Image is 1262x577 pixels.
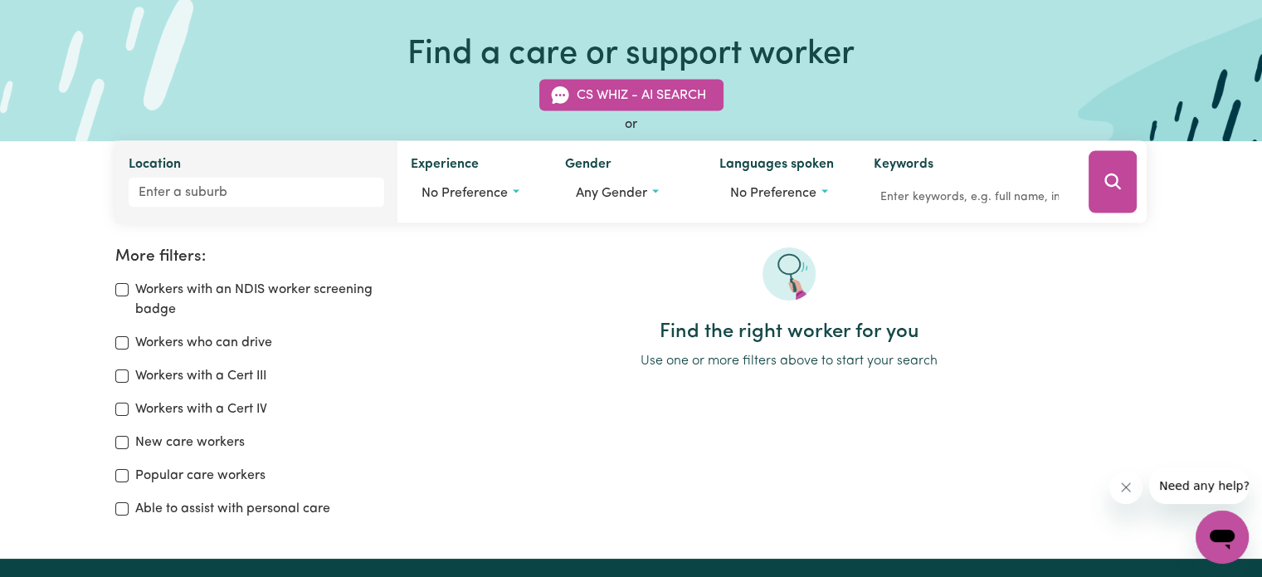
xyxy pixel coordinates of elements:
[115,115,1147,134] div: or
[135,433,245,452] label: New care workers
[1089,151,1137,213] button: Search
[10,12,100,25] span: Need any help?
[565,154,612,178] label: Gender
[135,466,266,486] label: Popular care workers
[135,333,272,353] label: Workers who can drive
[407,35,855,75] h1: Find a care or support worker
[115,247,411,266] h2: More filters:
[135,280,411,320] label: Workers with an NDIS worker screening badge
[874,154,933,178] label: Keywords
[730,187,816,200] span: No preference
[565,178,693,209] button: Worker gender preference
[421,187,508,200] span: No preference
[576,187,647,200] span: Any gender
[431,320,1147,345] h2: Find the right worker for you
[431,351,1147,371] p: Use one or more filters above to start your search
[129,178,384,208] input: Enter a suburb
[411,178,538,209] button: Worker experience options
[135,399,267,419] label: Workers with a Cert IV
[135,499,330,519] label: Able to assist with personal care
[719,178,847,209] button: Worker language preferences
[874,184,1065,210] input: Enter keywords, e.g. full name, interests
[411,154,479,178] label: Experience
[719,154,834,178] label: Languages spoken
[539,80,724,111] button: CS Whiz - AI Search
[129,154,181,178] label: Location
[1109,471,1143,504] iframe: Close message
[1196,511,1249,564] iframe: Button to launch messaging window
[135,366,266,386] label: Workers with a Cert III
[1149,467,1249,504] iframe: Message from company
